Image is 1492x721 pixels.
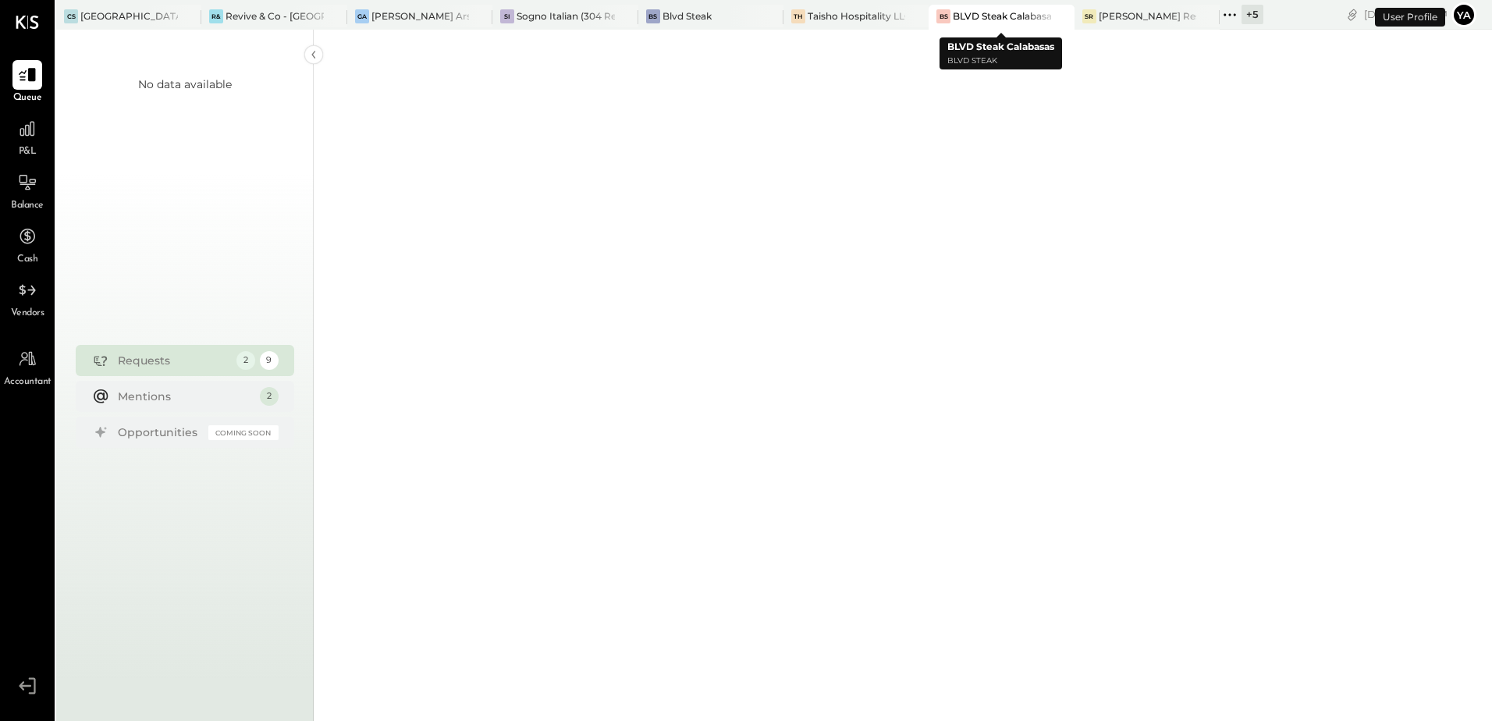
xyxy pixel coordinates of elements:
[791,9,805,23] div: TH
[500,9,514,23] div: SI
[118,353,229,368] div: Requests
[355,9,369,23] div: GA
[371,9,469,23] div: [PERSON_NAME] Arso
[663,9,712,23] div: Blvd Steak
[646,9,660,23] div: BS
[1,344,54,389] a: Accountant
[19,145,37,159] span: P&L
[17,253,37,267] span: Cash
[209,9,223,23] div: R&
[1375,8,1445,27] div: User Profile
[80,9,178,23] div: [GEOGRAPHIC_DATA][PERSON_NAME]
[236,351,255,370] div: 2
[1364,7,1448,22] div: [DATE]
[953,9,1050,23] div: BLVD Steak Calabasas
[1,222,54,267] a: Cash
[936,9,950,23] div: BS
[1099,9,1196,23] div: [PERSON_NAME] Restaurant & Deli
[260,387,279,406] div: 2
[1,168,54,213] a: Balance
[1082,9,1096,23] div: SR
[11,199,44,213] span: Balance
[138,76,232,92] div: No data available
[808,9,905,23] div: Taisho Hospitality LLC
[226,9,323,23] div: Revive & Co - [GEOGRAPHIC_DATA]
[517,9,614,23] div: Sogno Italian (304 Restaurant)
[1,275,54,321] a: Vendors
[947,55,1054,68] p: Blvd Steak
[13,91,42,105] span: Queue
[1451,2,1476,27] button: Ya
[208,425,279,440] div: Coming Soon
[64,9,78,23] div: CS
[11,307,44,321] span: Vendors
[1,114,54,159] a: P&L
[118,389,252,404] div: Mentions
[1242,5,1263,24] div: + 5
[4,375,52,389] span: Accountant
[118,424,201,440] div: Opportunities
[260,351,279,370] div: 9
[947,41,1054,52] b: BLVD Steak Calabasas
[1,60,54,105] a: Queue
[1345,6,1360,23] div: copy link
